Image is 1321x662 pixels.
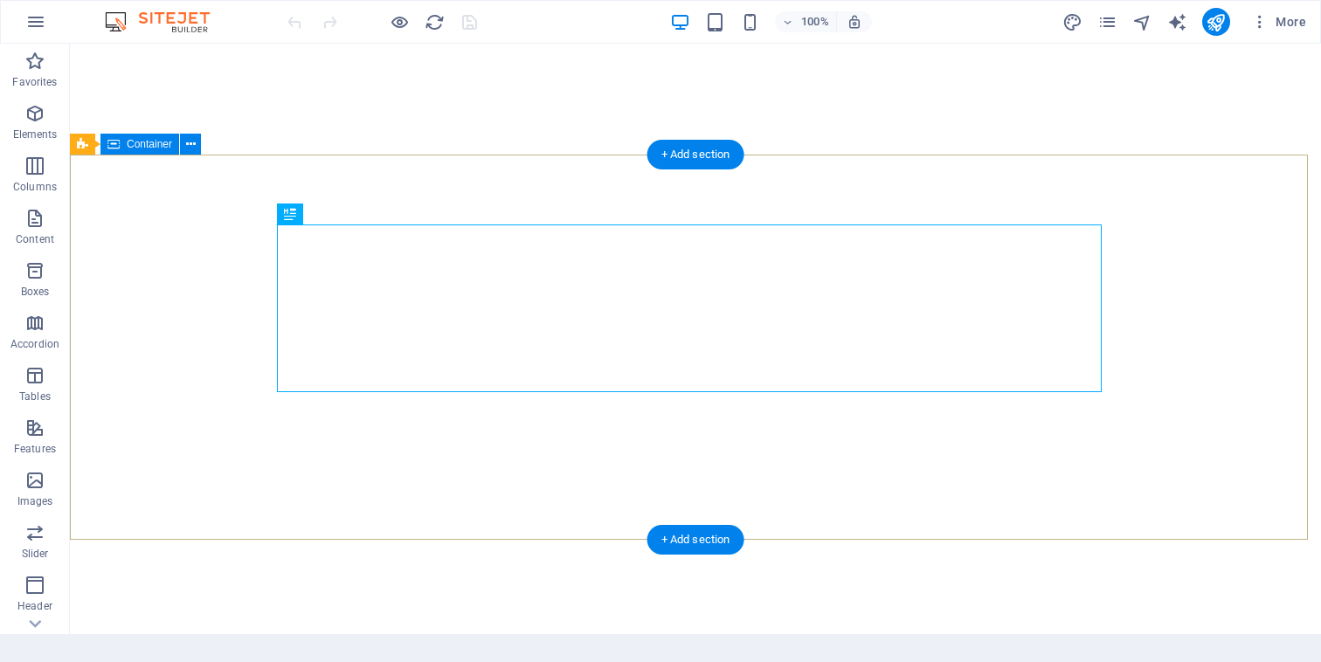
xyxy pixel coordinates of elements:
p: Columns [13,180,57,194]
button: text_generator [1167,11,1188,32]
div: + Add section [647,525,744,555]
p: Accordion [10,337,59,351]
button: More [1244,8,1313,36]
button: publish [1202,8,1230,36]
p: Tables [19,390,51,403]
button: pages [1097,11,1118,32]
button: reload [424,11,445,32]
span: More [1251,13,1306,31]
i: Publish [1206,12,1226,32]
i: AI Writer [1167,12,1187,32]
p: Elements [13,128,58,141]
h6: 100% [801,11,829,32]
button: 100% [775,11,837,32]
i: Reload page [425,12,445,32]
p: Boxes [21,285,50,299]
p: Favorites [12,75,57,89]
i: Navigator [1132,12,1152,32]
button: navigator [1132,11,1153,32]
p: Header [17,599,52,613]
button: design [1062,11,1083,32]
p: Slider [22,547,49,561]
i: Design (Ctrl+Alt+Y) [1062,12,1082,32]
img: Editor Logo [100,11,232,32]
p: Images [17,494,53,508]
p: Content [16,232,54,246]
iframe: To enrich screen reader interactions, please activate Accessibility in Grammarly extension settings [70,44,1321,634]
i: Pages (Ctrl+Alt+S) [1097,12,1117,32]
i: On resize automatically adjust zoom level to fit chosen device. [847,14,862,30]
button: Click here to leave preview mode and continue editing [389,11,410,32]
span: Container [127,139,172,149]
p: Features [14,442,56,456]
div: + Add section [647,140,744,169]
